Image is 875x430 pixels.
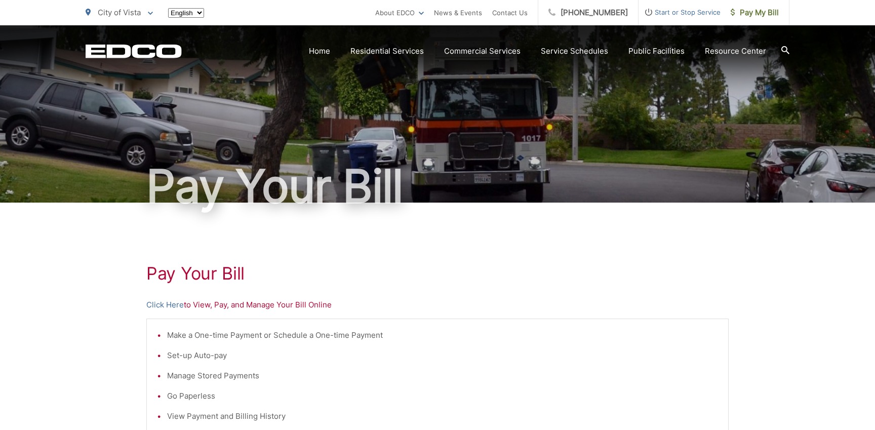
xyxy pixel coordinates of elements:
a: EDCD logo. Return to the homepage. [86,44,182,58]
li: Make a One-time Payment or Schedule a One-time Payment [167,329,718,341]
span: Pay My Bill [731,7,779,19]
span: City of Vista [98,8,141,17]
a: Contact Us [492,7,528,19]
a: Residential Services [350,45,424,57]
select: Select a language [168,8,204,18]
li: Go Paperless [167,390,718,402]
a: Click Here [146,299,184,311]
h1: Pay Your Bill [146,263,729,284]
a: Resource Center [705,45,766,57]
a: Commercial Services [444,45,521,57]
a: Public Facilities [628,45,685,57]
a: About EDCO [375,7,424,19]
li: Set-up Auto-pay [167,349,718,362]
a: Home [309,45,330,57]
h1: Pay Your Bill [86,161,789,212]
a: Service Schedules [541,45,608,57]
li: View Payment and Billing History [167,410,718,422]
li: Manage Stored Payments [167,370,718,382]
p: to View, Pay, and Manage Your Bill Online [146,299,729,311]
a: News & Events [434,7,482,19]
